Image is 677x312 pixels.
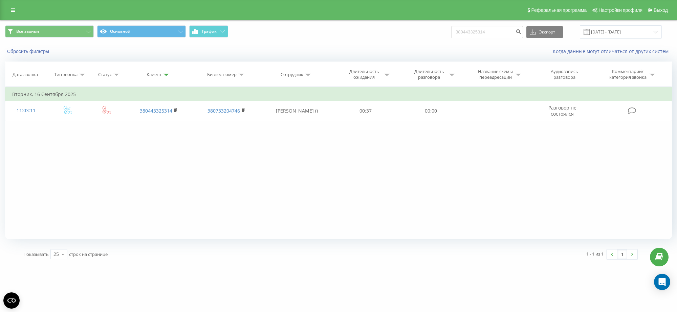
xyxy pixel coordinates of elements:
[654,274,670,290] div: Open Intercom Messenger
[531,7,587,13] span: Реферальная программа
[608,69,648,80] div: Комментарий/категория звонка
[586,250,604,257] div: 1 - 1 из 1
[5,25,94,38] button: Все звонки
[281,72,303,77] div: Сотрудник
[69,251,108,257] span: строк на странице
[398,101,463,121] td: 00:00
[207,72,237,77] div: Бизнес номер
[598,7,642,13] span: Настройки профиля
[98,72,112,77] div: Статус
[13,72,38,77] div: Дата звонка
[451,26,523,38] input: Поиск по номеру
[526,26,563,38] button: Экспорт
[189,25,228,38] button: График
[617,249,627,259] a: 1
[5,88,672,101] td: Вторник, 16 Сентября 2025
[5,48,52,54] button: Сбросить фильтры
[147,72,161,77] div: Клиент
[53,251,59,258] div: 25
[3,292,20,309] button: Open CMP widget
[477,69,514,80] div: Название схемы переадресации
[333,101,398,121] td: 00:37
[54,72,78,77] div: Тип звонка
[12,104,40,117] div: 11:03:11
[97,25,186,38] button: Основной
[346,69,382,80] div: Длительность ожидания
[202,29,217,34] span: График
[654,7,668,13] span: Выход
[23,251,49,257] span: Показывать
[553,48,672,54] a: Когда данные могут отличаться от других систем
[548,104,576,117] span: Разговор не состоялся
[140,107,172,114] a: 380443325314
[260,101,333,121] td: [PERSON_NAME] ()
[208,107,240,114] a: 380733204746
[16,29,39,34] span: Все звонки
[543,69,587,80] div: Аудиозапись разговора
[411,69,447,80] div: Длительность разговора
